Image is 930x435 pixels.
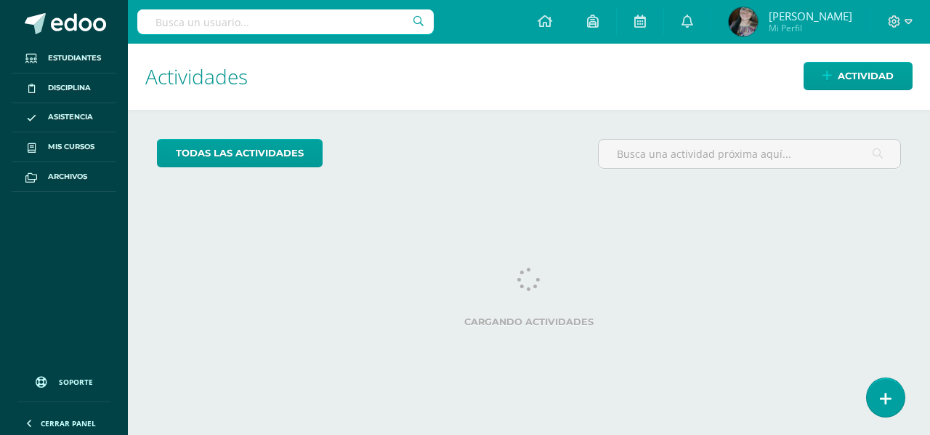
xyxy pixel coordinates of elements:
span: Soporte [59,377,93,387]
span: Asistencia [48,111,93,123]
a: Estudiantes [12,44,116,73]
span: Disciplina [48,82,91,94]
span: Estudiantes [48,52,101,64]
a: Asistencia [12,103,116,133]
a: todas las Actividades [157,139,323,167]
a: Soporte [17,362,110,398]
a: Actividad [804,62,913,90]
span: Mi Perfil [769,22,852,34]
input: Busca una actividad próxima aquí... [599,140,900,168]
span: Cerrar panel [41,418,96,428]
a: Mis cursos [12,132,116,162]
span: Actividad [838,63,894,89]
a: Disciplina [12,73,116,103]
h1: Actividades [145,44,913,110]
span: Archivos [48,171,87,183]
img: b5ba50f65ad5dabcfd4408fb91298ba6.png [729,7,758,36]
span: [PERSON_NAME] [769,9,852,23]
label: Cargando actividades [157,316,901,327]
a: Archivos [12,162,116,192]
input: Busca un usuario... [137,9,434,34]
span: Mis cursos [48,141,94,153]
